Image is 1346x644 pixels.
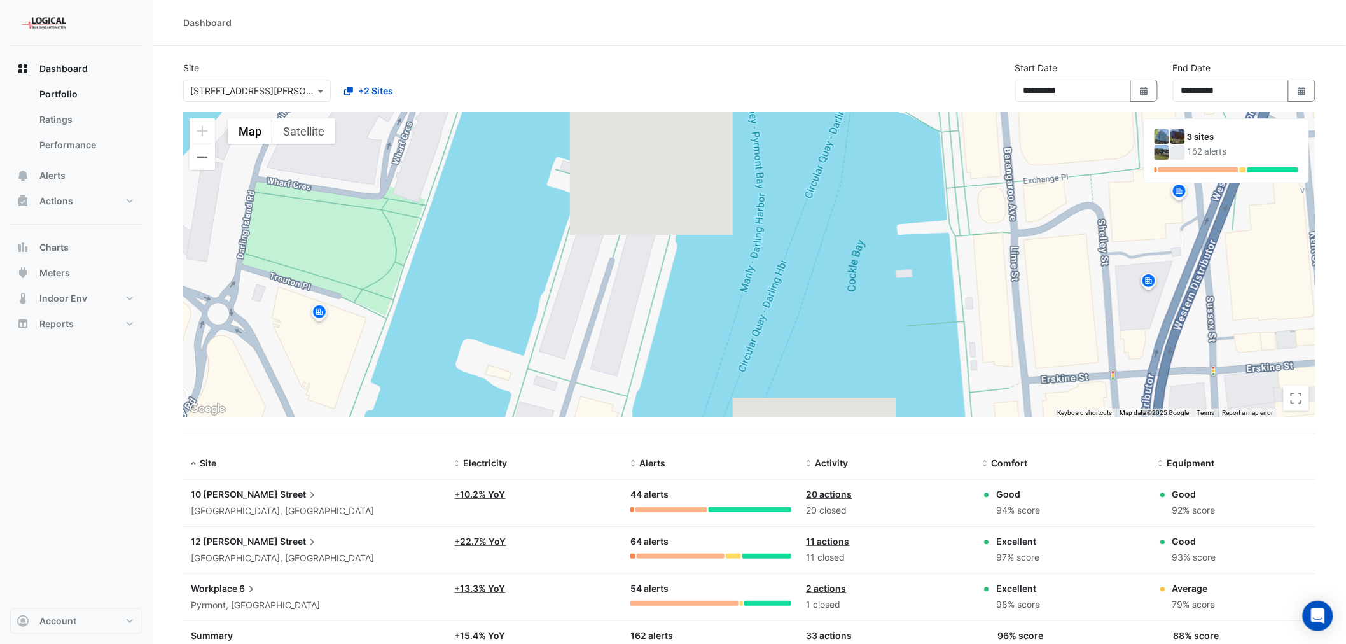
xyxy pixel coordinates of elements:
[29,132,142,158] a: Performance
[336,80,401,102] button: +2 Sites
[358,84,393,97] span: +2 Sites
[1169,182,1190,204] img: site-pin.svg
[239,582,258,596] span: 6
[10,56,142,81] button: Dashboard
[39,267,70,279] span: Meters
[1197,409,1215,416] a: Terms (opens in new tab)
[186,401,228,417] a: Open this area in Google Maps (opens a new window)
[1139,272,1159,294] img: site-pin.svg
[1223,409,1273,416] a: Report a map error
[996,550,1039,565] div: 97% score
[996,535,1039,548] div: Excellent
[996,503,1040,518] div: 94% score
[1296,85,1308,96] fa-icon: Select Date
[807,598,967,612] div: 1 closed
[807,629,967,642] div: 33 actions
[1155,145,1169,160] img: Workplace 6
[1172,550,1216,565] div: 93% score
[272,118,335,144] button: Show satellite imagery
[996,487,1040,501] div: Good
[183,61,199,74] label: Site
[1174,629,1219,642] div: 88% score
[191,504,440,519] div: [GEOGRAPHIC_DATA], [GEOGRAPHIC_DATA]
[228,118,272,144] button: Show street map
[200,458,216,468] span: Site
[191,583,237,594] span: Workplace
[191,598,440,613] div: Pyrmont, [GEOGRAPHIC_DATA]
[455,489,506,500] a: +10.2% YoY
[10,608,142,634] button: Account
[10,286,142,311] button: Indoor Env
[186,401,228,417] img: Google
[17,241,29,254] app-icon: Charts
[280,535,319,549] span: Street
[190,118,215,144] button: Zoom in
[1172,598,1216,612] div: 79% score
[1188,130,1298,144] div: 3 sites
[1172,535,1216,548] div: Good
[630,582,791,596] div: 54 alerts
[10,163,142,188] button: Alerts
[309,303,330,325] img: site-pin.svg
[10,188,142,214] button: Actions
[807,550,967,565] div: 11 closed
[191,489,278,500] span: 10 [PERSON_NAME]
[807,503,967,518] div: 20 closed
[996,598,1040,612] div: 98% score
[1303,601,1333,631] div: Open Intercom Messenger
[191,536,278,547] span: 12 [PERSON_NAME]
[1139,85,1150,96] fa-icon: Select Date
[15,10,73,36] img: Company Logo
[280,487,319,501] span: Street
[17,195,29,207] app-icon: Actions
[455,629,615,642] div: + 15.4% YoY
[1120,409,1190,416] span: Map data ©2025 Google
[29,107,142,132] a: Ratings
[1172,582,1216,595] div: Average
[997,629,1043,642] div: 96% score
[17,62,29,75] app-icon: Dashboard
[191,630,233,641] span: Summary
[807,489,852,500] a: 20 actions
[183,16,232,29] div: Dashboard
[39,62,88,75] span: Dashboard
[991,458,1027,468] span: Comfort
[10,235,142,260] button: Charts
[29,81,142,107] a: Portfolio
[1172,503,1216,518] div: 92% score
[17,292,29,305] app-icon: Indoor Env
[190,144,215,170] button: Zoom out
[17,318,29,330] app-icon: Reports
[630,535,791,549] div: 64 alerts
[464,458,508,468] span: Electricity
[1173,61,1211,74] label: End Date
[39,169,66,182] span: Alerts
[639,458,665,468] span: Alerts
[17,169,29,182] app-icon: Alerts
[39,292,87,305] span: Indoor Env
[10,311,142,337] button: Reports
[630,629,791,643] div: 162 alerts
[807,583,847,594] a: 2 actions
[1015,61,1058,74] label: Start Date
[996,582,1040,595] div: Excellent
[1170,129,1185,144] img: 12 Shelley Street
[807,536,850,547] a: 11 actions
[191,551,440,566] div: [GEOGRAPHIC_DATA], [GEOGRAPHIC_DATA]
[1155,129,1169,144] img: 10 Shelley Street
[17,267,29,279] app-icon: Meters
[10,260,142,286] button: Meters
[10,81,142,163] div: Dashboard
[1172,487,1216,501] div: Good
[39,318,74,330] span: Reports
[630,487,791,502] div: 44 alerts
[455,583,506,594] a: +13.3% YoY
[1284,386,1309,411] button: Toggle fullscreen view
[39,195,73,207] span: Actions
[815,458,849,468] span: Activity
[39,615,76,627] span: Account
[1167,458,1215,468] span: Equipment
[455,536,506,547] a: +22.7% YoY
[1058,409,1113,417] button: Keyboard shortcuts
[1188,145,1298,158] div: 162 alerts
